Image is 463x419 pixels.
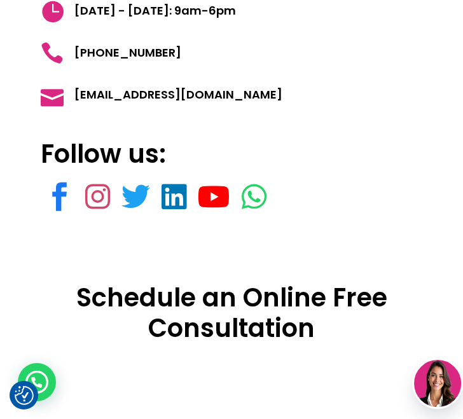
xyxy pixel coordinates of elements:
span: [PHONE_NUMBER] [64,41,181,64]
a: link [198,181,230,213]
a: link [85,181,110,213]
h3: Schedule an Online Free Consultation [41,282,422,343]
button: Consent Preferences [15,386,34,405]
a: link [242,181,266,213]
a: [PHONE_NUMBER] [41,41,181,64]
div: WhatsApp contact [18,363,56,401]
img: Revisit consent button [15,386,34,405]
img: agent [414,360,461,407]
span: [EMAIL_ADDRESS][DOMAIN_NAME] [64,83,282,106]
h3: Follow us: [41,139,422,169]
a: link [45,181,74,213]
a: link [121,181,150,213]
a: link [162,181,186,213]
a: [EMAIL_ADDRESS][DOMAIN_NAME] [41,83,282,106]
